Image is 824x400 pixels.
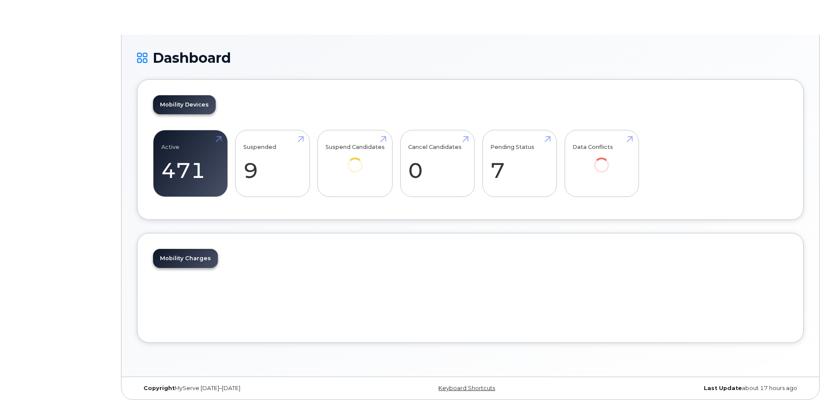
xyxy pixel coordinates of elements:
a: Cancel Candidates 0 [408,135,466,192]
a: Active 471 [161,135,220,192]
h1: Dashboard [137,50,804,65]
a: Data Conflicts [572,135,631,185]
div: MyServe [DATE]–[DATE] [137,385,359,392]
a: Mobility Devices [153,95,216,114]
a: Pending Status 7 [490,135,549,192]
strong: Last Update [704,385,742,391]
div: about 17 hours ago [581,385,804,392]
a: Suspend Candidates [326,135,385,185]
a: Keyboard Shortcuts [438,385,495,391]
a: Suspended 9 [243,135,302,192]
strong: Copyright [144,385,175,391]
a: Mobility Charges [153,249,218,268]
